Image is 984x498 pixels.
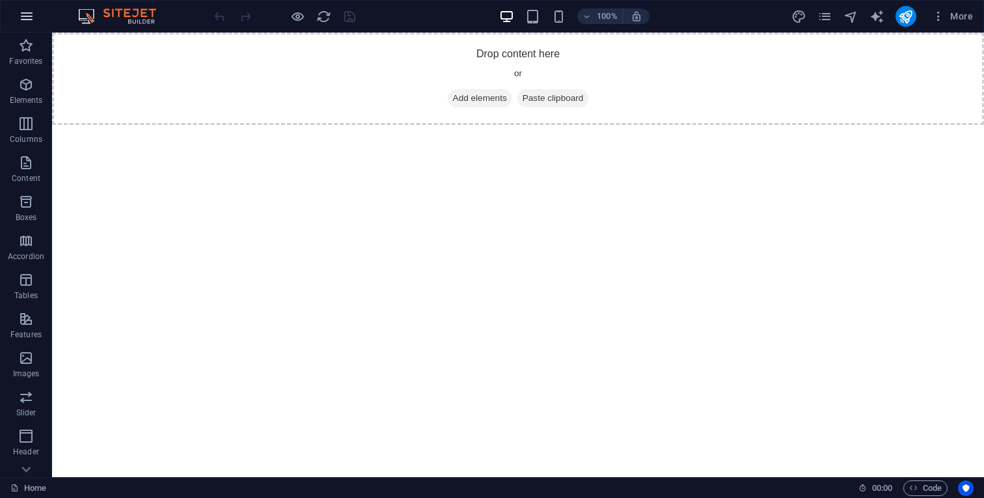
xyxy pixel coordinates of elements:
[75,8,172,24] img: Editor Logo
[16,408,36,418] p: Slider
[8,251,44,262] p: Accordion
[10,480,46,496] a: Click to cancel selection. Double-click to open Pages
[817,9,832,24] i: Pages (Ctrl+Alt+S)
[10,329,42,340] p: Features
[932,10,973,23] span: More
[396,57,460,75] span: Add elements
[898,9,913,24] i: Publish
[13,368,40,379] p: Images
[958,480,974,496] button: Usercentrics
[597,8,618,24] h6: 100%
[869,9,884,24] i: AI Writer
[927,6,978,27] button: More
[791,9,806,24] i: Design (Ctrl+Alt+Y)
[316,9,331,24] i: Reload page
[290,8,305,24] button: Click here to leave preview mode and continue editing
[895,6,916,27] button: publish
[903,480,948,496] button: Code
[909,480,942,496] span: Code
[791,8,807,24] button: design
[843,9,858,24] i: Navigator
[316,8,331,24] button: reload
[9,56,42,66] p: Favorites
[872,480,892,496] span: 00 00
[10,134,42,145] p: Columns
[16,212,37,223] p: Boxes
[631,10,642,22] i: On resize automatically adjust zoom level to fit chosen device.
[577,8,623,24] button: 100%
[858,480,893,496] h6: Session time
[881,483,883,493] span: :
[465,57,537,75] span: Paste clipboard
[12,173,40,184] p: Content
[817,8,833,24] button: pages
[10,95,43,105] p: Elements
[843,8,859,24] button: navigator
[14,290,38,301] p: Tables
[869,8,885,24] button: text_generator
[13,447,39,457] p: Header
